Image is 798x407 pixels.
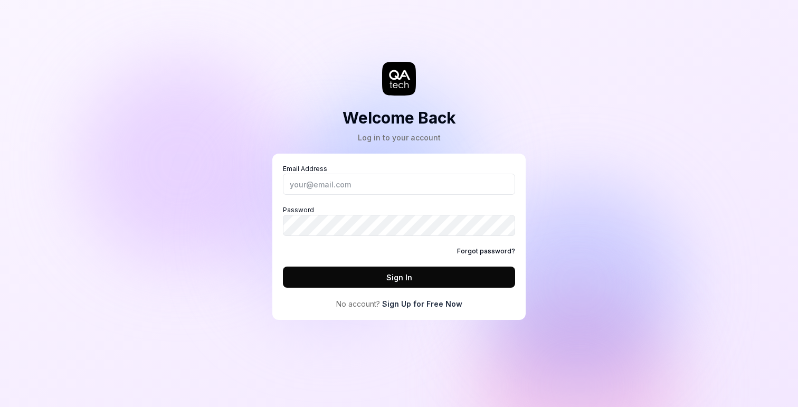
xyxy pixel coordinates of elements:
input: Email Address [283,174,515,195]
div: Log in to your account [343,132,456,143]
button: Sign In [283,267,515,288]
label: Password [283,205,515,236]
h2: Welcome Back [343,106,456,130]
span: No account? [336,298,380,309]
a: Forgot password? [457,247,515,256]
a: Sign Up for Free Now [382,298,462,309]
label: Email Address [283,164,515,195]
input: Password [283,215,515,236]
